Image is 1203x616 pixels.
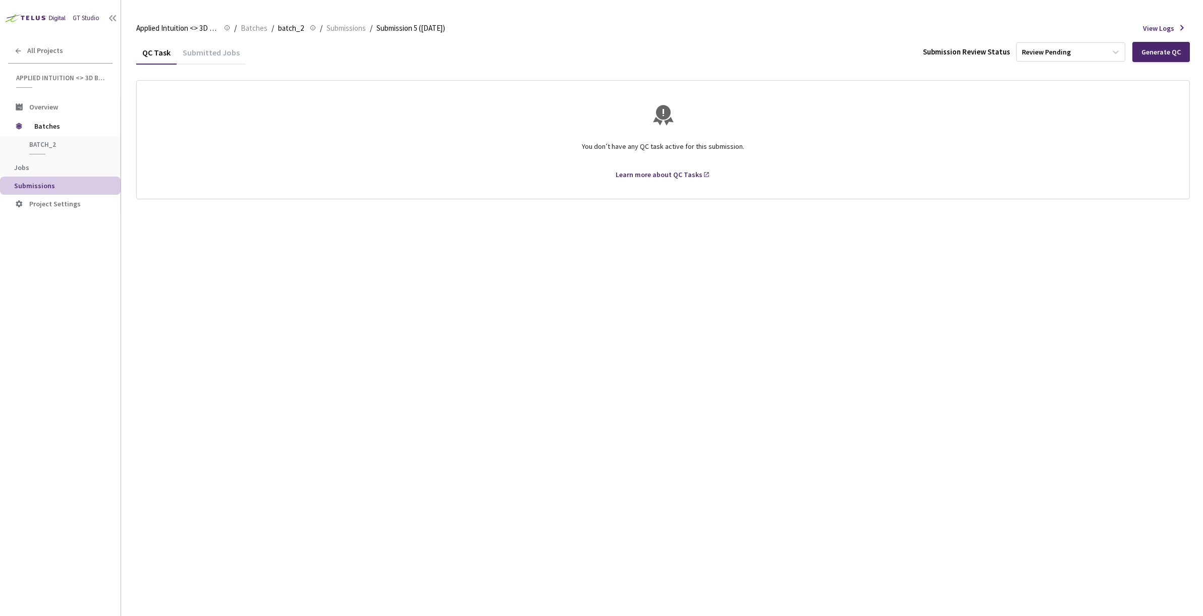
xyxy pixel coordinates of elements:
[136,22,218,34] span: Applied Intuition <> 3D BBox - [PERSON_NAME]
[326,22,366,34] span: Submissions
[1141,48,1181,56] div: Generate QC
[320,22,322,34] li: /
[14,181,55,190] span: Submissions
[27,46,63,55] span: All Projects
[29,102,58,111] span: Overview
[241,22,267,34] span: Batches
[136,47,177,65] div: QC Task
[16,74,106,82] span: Applied Intuition <> 3D BBox - [PERSON_NAME]
[278,22,304,34] span: batch_2
[239,22,269,33] a: Batches
[34,116,103,136] span: Batches
[73,14,99,23] div: GT Studio
[616,170,702,180] div: Learn more about QC Tasks
[1143,23,1174,33] span: View Logs
[271,22,274,34] li: /
[177,47,246,65] div: Submitted Jobs
[923,46,1010,57] div: Submission Review Status
[29,140,104,149] span: batch_2
[29,199,81,208] span: Project Settings
[234,22,237,34] li: /
[14,163,29,172] span: Jobs
[376,22,445,34] span: Submission 5 ([DATE])
[324,22,368,33] a: Submissions
[370,22,372,34] li: /
[149,133,1177,170] div: You don’t have any QC task active for this submission.
[1022,47,1071,57] div: Review Pending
